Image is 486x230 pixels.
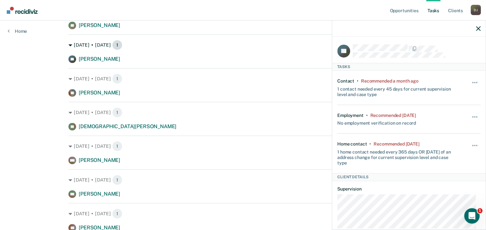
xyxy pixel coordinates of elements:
button: Profile dropdown button [471,5,481,15]
div: [DATE] • [DATE] [68,208,418,219]
iframe: Intercom live chat [464,208,480,224]
div: 1 contact needed every 45 days for current supervision level and case type [337,84,457,97]
div: Recommended 3 days ago [370,113,416,118]
div: Recommended a month ago [361,78,419,84]
div: • [366,113,368,118]
span: 1 [477,208,482,213]
dt: Supervision [337,186,481,192]
span: 1 [112,74,122,84]
div: [DATE] • [DATE] [68,107,418,118]
span: 1 [112,107,122,118]
div: [DATE] • [DATE] [68,175,418,185]
div: No employment verification on record [337,118,416,126]
img: Recidiviz [7,7,38,14]
span: [DEMOGRAPHIC_DATA][PERSON_NAME] [79,123,176,129]
span: [PERSON_NAME] [79,191,120,197]
span: 1 [112,208,122,219]
div: • [369,141,371,147]
span: 1 [112,175,122,185]
div: 1 home contact needed every 365 days OR [DATE] of an address change for current supervision level... [337,147,457,165]
span: [PERSON_NAME] [79,157,120,163]
div: Contact [337,78,354,84]
div: Recommended 3 days ago [374,141,419,147]
div: [DATE] • [DATE] [68,74,418,84]
div: D J [471,5,481,15]
div: Tasks [332,63,486,71]
span: 1 [112,141,122,151]
div: Home contact [337,141,367,147]
div: [DATE] • [DATE] [68,141,418,151]
div: [DATE] • [DATE] [68,40,418,50]
div: Employment [337,113,364,118]
span: 1 [112,40,122,50]
span: [PERSON_NAME] [79,22,120,28]
span: [PERSON_NAME] [79,90,120,96]
div: Client Details [332,173,486,181]
a: Home [8,28,27,34]
span: [PERSON_NAME] [79,56,120,62]
div: • [357,78,358,84]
